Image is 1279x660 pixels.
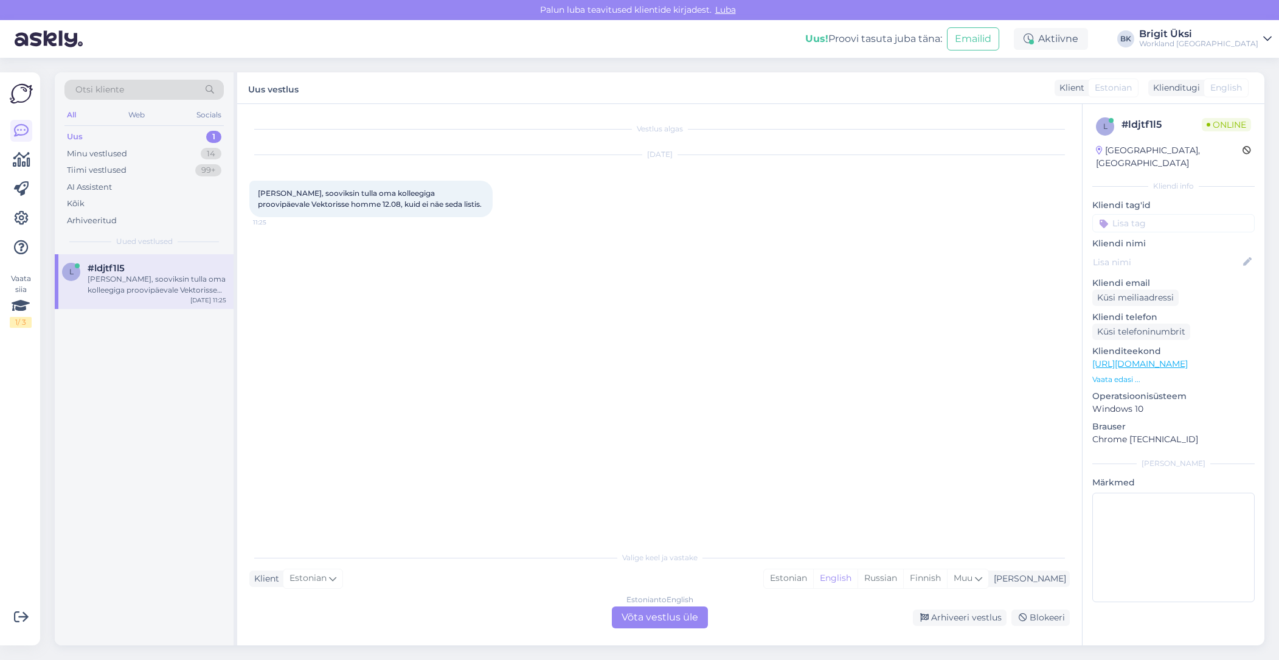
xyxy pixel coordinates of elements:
[1092,237,1255,250] p: Kliendi nimi
[1092,476,1255,489] p: Märkmed
[764,569,813,588] div: Estonian
[1093,255,1241,269] input: Lisa nimi
[249,149,1070,160] div: [DATE]
[626,594,693,605] div: Estonian to English
[1055,82,1084,94] div: Klient
[1117,30,1134,47] div: BK
[253,218,299,227] span: 11:25
[1103,122,1107,131] span: l
[1092,324,1190,340] div: Küsi telefoninumbrit
[289,572,327,585] span: Estonian
[954,572,972,583] span: Muu
[1092,290,1179,306] div: Küsi meiliaadressi
[10,317,32,328] div: 1 / 3
[813,569,858,588] div: English
[1092,374,1255,385] p: Vaata edasi ...
[903,569,947,588] div: Finnish
[1139,29,1272,49] a: Brigit ÜksiWorkland [GEOGRAPHIC_DATA]
[612,606,708,628] div: Võta vestlus üle
[258,189,482,209] span: [PERSON_NAME], sooviksin tulla oma kolleegiga proovipäevale Vektorisse homme 12.08, kuid ei näe s...
[1092,358,1188,369] a: [URL][DOMAIN_NAME]
[1092,433,1255,446] p: Chrome [TECHNICAL_ID]
[10,82,33,105] img: Askly Logo
[248,80,299,96] label: Uus vestlus
[1092,199,1255,212] p: Kliendi tag'id
[206,131,221,143] div: 1
[712,4,740,15] span: Luba
[88,274,226,296] div: [PERSON_NAME], sooviksin tulla oma kolleegiga proovipäevale Vektorisse homme 12.08, kuid ei näe s...
[1092,311,1255,324] p: Kliendi telefon
[1121,117,1202,132] div: # ldjtf1l5
[1011,610,1070,626] div: Blokeeri
[67,148,127,160] div: Minu vestlused
[1092,458,1255,469] div: [PERSON_NAME]
[64,107,78,123] div: All
[88,263,125,274] span: #ldjtf1l5
[67,131,83,143] div: Uus
[249,123,1070,134] div: Vestlus algas
[67,198,85,210] div: Kõik
[201,148,221,160] div: 14
[1139,39,1258,49] div: Workland [GEOGRAPHIC_DATA]
[1095,82,1132,94] span: Estonian
[1139,29,1258,39] div: Brigit Üksi
[1092,181,1255,192] div: Kliendi info
[116,236,173,247] span: Uued vestlused
[75,83,124,96] span: Otsi kliente
[1092,214,1255,232] input: Lisa tag
[858,569,903,588] div: Russian
[805,32,942,46] div: Proovi tasuta juba täna:
[1092,390,1255,403] p: Operatsioonisüsteem
[989,572,1066,585] div: [PERSON_NAME]
[805,33,828,44] b: Uus!
[10,273,32,328] div: Vaata siia
[249,572,279,585] div: Klient
[67,181,112,193] div: AI Assistent
[947,27,999,50] button: Emailid
[67,215,117,227] div: Arhiveeritud
[1092,277,1255,290] p: Kliendi email
[126,107,147,123] div: Web
[913,610,1007,626] div: Arhiveeri vestlus
[195,164,221,176] div: 99+
[190,296,226,305] div: [DATE] 11:25
[69,267,74,276] span: l
[194,107,224,123] div: Socials
[1096,144,1243,170] div: [GEOGRAPHIC_DATA], [GEOGRAPHIC_DATA]
[1148,82,1200,94] div: Klienditugi
[1202,118,1251,131] span: Online
[249,552,1070,563] div: Valige keel ja vastake
[1014,28,1088,50] div: Aktiivne
[67,164,127,176] div: Tiimi vestlused
[1092,403,1255,415] p: Windows 10
[1092,345,1255,358] p: Klienditeekond
[1092,420,1255,433] p: Brauser
[1210,82,1242,94] span: English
